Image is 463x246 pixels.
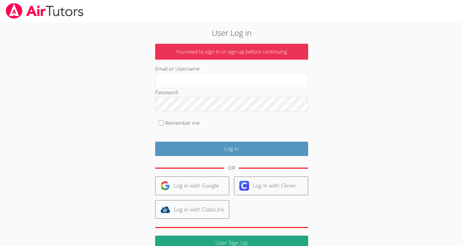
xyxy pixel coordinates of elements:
a: Log in with ClassLink [155,200,229,219]
div: OR [228,164,235,173]
h2: User Log in [106,27,357,39]
label: Email or Username [155,65,200,72]
img: clever-logo-6eab21bc6e7a338710f1a6ff85c0baf02591cd810cc4098c63d3a4b26e2feb20.svg [239,181,249,191]
img: google-logo-50288ca7cdecda66e5e0955fdab243c47b7ad437acaf1139b6f446037453330a.svg [160,181,170,191]
a: Log in with Clever [234,177,308,195]
p: You need to sign in or sign up before continuing [155,44,308,60]
img: classlink-logo-d6bb404cc1216ec64c9a2012d9dc4662098be43eaf13dc465df04b49fa7ab582.svg [160,205,170,214]
a: Log in with Google [155,177,229,195]
img: airtutors_banner-c4298cdbf04f3fff15de1276eac7730deb9818008684d7c2e4769d2f7ddbe033.png [5,3,84,19]
label: Remember me [165,119,200,126]
input: Log in [155,142,308,156]
label: Password [155,89,178,96]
